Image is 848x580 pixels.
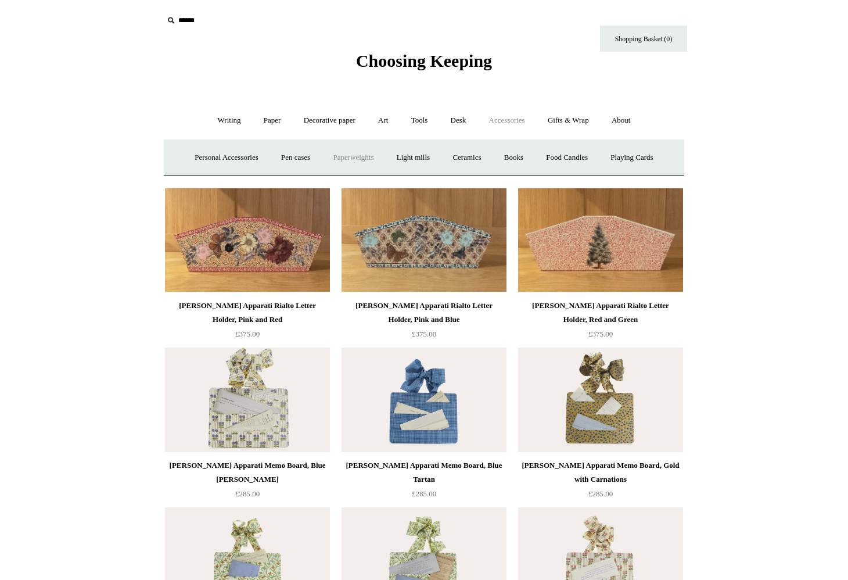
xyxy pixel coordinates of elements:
[518,348,683,452] a: Scanlon Apparati Memo Board, Gold with Carnations Scanlon Apparati Memo Board, Gold with Carnations
[344,299,504,327] div: [PERSON_NAME] Apparati Rialto Letter Holder, Pink and Blue
[168,299,327,327] div: [PERSON_NAME] Apparati Rialto Letter Holder, Pink and Red
[271,142,321,173] a: Pen cases
[368,105,398,136] a: Art
[588,489,613,498] span: £285.00
[342,348,506,452] img: Scanlon Apparati Memo Board, Blue Tartan
[601,105,641,136] a: About
[342,348,506,452] a: Scanlon Apparati Memo Board, Blue Tartan Scanlon Apparati Memo Board, Blue Tartan
[600,142,663,173] a: Playing Cards
[494,142,534,173] a: Books
[536,142,598,173] a: Food Candles
[165,188,330,292] img: Scanlon Apparati Rialto Letter Holder, Pink and Red
[518,459,683,506] a: [PERSON_NAME] Apparati Memo Board, Gold with Carnations £285.00
[518,188,683,292] a: Scanlon Apparati Rialto Letter Holder, Red and Green Scanlon Apparati Rialto Letter Holder, Red a...
[518,348,683,452] img: Scanlon Apparati Memo Board, Gold with Carnations
[207,105,251,136] a: Writing
[235,330,260,338] span: £375.00
[518,188,683,292] img: Scanlon Apparati Rialto Letter Holder, Red and Green
[440,105,477,136] a: Desk
[521,459,680,486] div: [PERSON_NAME] Apparati Memo Board, Gold with Carnations
[184,142,268,173] a: Personal Accessories
[253,105,292,136] a: Paper
[342,459,506,506] a: [PERSON_NAME] Apparati Memo Board, Blue Tartan £285.00
[342,188,506,292] a: Scanlon Apparati Rialto Letter Holder, Pink and Blue Scanlon Apparati Rialto Letter Holder, Pink ...
[235,489,260,498] span: £285.00
[521,299,680,327] div: [PERSON_NAME] Apparati Rialto Letter Holder, Red and Green
[386,142,440,173] a: Light mills
[293,105,366,136] a: Decorative paper
[165,459,330,506] a: [PERSON_NAME] Apparati Memo Board, Blue [PERSON_NAME] £285.00
[479,105,536,136] a: Accessories
[600,26,687,52] a: Shopping Basket (0)
[165,348,330,452] img: Scanlon Apparati Memo Board, Blue Berry
[322,142,384,173] a: Paperweights
[356,51,492,70] span: Choosing Keeping
[342,299,506,346] a: [PERSON_NAME] Apparati Rialto Letter Holder, Pink and Blue £375.00
[588,330,613,338] span: £375.00
[165,299,330,346] a: [PERSON_NAME] Apparati Rialto Letter Holder, Pink and Red £375.00
[442,142,491,173] a: Ceramics
[412,330,436,338] span: £375.00
[165,188,330,292] a: Scanlon Apparati Rialto Letter Holder, Pink and Red Scanlon Apparati Rialto Letter Holder, Pink a...
[518,299,683,346] a: [PERSON_NAME] Apparati Rialto Letter Holder, Red and Green £375.00
[356,60,492,69] a: Choosing Keeping
[401,105,439,136] a: Tools
[344,459,504,486] div: [PERSON_NAME] Apparati Memo Board, Blue Tartan
[412,489,436,498] span: £285.00
[168,459,327,486] div: [PERSON_NAME] Apparati Memo Board, Blue [PERSON_NAME]
[342,188,506,292] img: Scanlon Apparati Rialto Letter Holder, Pink and Blue
[537,105,599,136] a: Gifts & Wrap
[165,348,330,452] a: Scanlon Apparati Memo Board, Blue Berry Scanlon Apparati Memo Board, Blue Berry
